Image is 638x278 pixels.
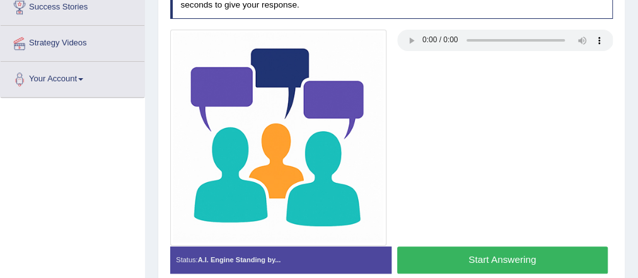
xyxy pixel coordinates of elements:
button: Start Answering [397,246,608,274]
a: Your Account [1,62,144,93]
a: Strategy Videos [1,26,144,57]
div: Status: [170,246,391,274]
strong: A.I. Engine Standing by... [198,256,281,264]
